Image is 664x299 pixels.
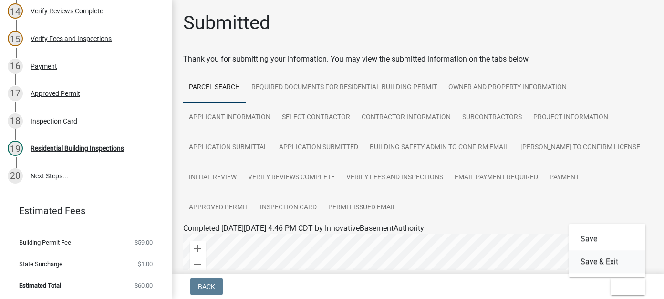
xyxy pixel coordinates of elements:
[544,163,585,193] a: Payment
[183,163,242,193] a: Initial Review
[449,163,544,193] a: Email Payment Required
[190,278,223,295] button: Back
[135,239,153,246] span: $59.00
[19,261,62,267] span: State Surcharge
[190,257,206,272] div: Zoom out
[31,118,77,124] div: Inspection Card
[8,3,23,19] div: 14
[8,141,23,156] div: 19
[364,133,515,163] a: Building Safety Admin to Confirm Email
[528,103,614,133] a: Project Information
[183,103,276,133] a: Applicant Information
[183,11,270,34] h1: Submitted
[273,133,364,163] a: Application Submitted
[183,193,254,223] a: Approved Permit
[569,224,645,277] div: Exit
[356,103,456,133] a: Contractor Information
[190,241,206,257] div: Zoom in
[322,193,402,223] a: Permit Issued Email
[19,282,61,289] span: Estimated Total
[8,59,23,74] div: 16
[183,72,246,103] a: Parcel search
[276,103,356,133] a: Select contractor
[611,278,645,295] button: Exit
[183,53,653,65] div: Thank you for submitting your information. You may view the submitted information on the tabs below.
[443,72,572,103] a: Owner and Property Information
[19,239,71,246] span: Building Permit Fee
[254,193,322,223] a: Inspection Card
[246,72,443,103] a: Required Documents for Residential Building Permit
[618,283,632,290] span: Exit
[31,63,57,70] div: Payment
[8,168,23,184] div: 20
[242,163,341,193] a: Verify Reviews Complete
[31,8,103,14] div: Verify Reviews Complete
[183,224,424,233] span: Completed [DATE][DATE] 4:46 PM CDT by InnovativeBasementAuthority
[138,261,153,267] span: $1.00
[8,113,23,129] div: 18
[341,163,449,193] a: Verify Fees and Inspections
[198,283,215,290] span: Back
[8,31,23,46] div: 15
[515,133,646,163] a: [PERSON_NAME] to confirm License
[569,227,645,250] button: Save
[135,282,153,289] span: $60.00
[569,250,645,273] button: Save & Exit
[8,86,23,101] div: 17
[31,145,124,152] div: Residential Building Inspections
[456,103,528,133] a: Subcontractors
[31,35,112,42] div: Verify Fees and Inspections
[183,133,273,163] a: Application Submittal
[8,201,156,220] a: Estimated Fees
[31,90,80,97] div: Approved Permit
